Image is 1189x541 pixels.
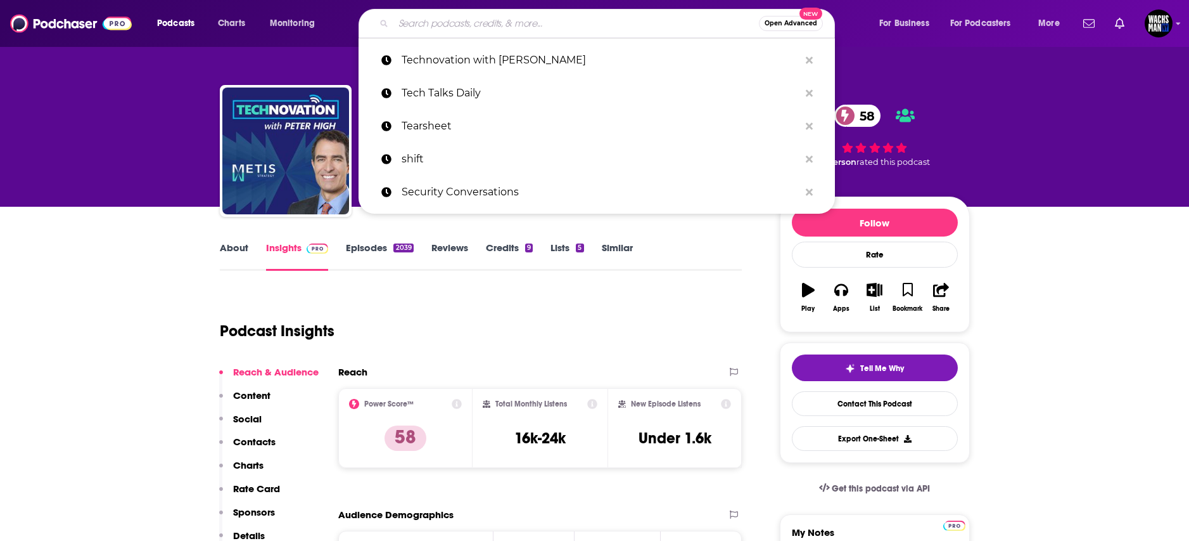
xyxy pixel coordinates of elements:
[270,15,315,32] span: Monitoring
[950,15,1011,32] span: For Podcasters
[219,436,276,459] button: Contacts
[1145,10,1173,37] img: User Profile
[943,521,965,531] img: Podchaser Pro
[1029,13,1076,34] button: open menu
[157,15,194,32] span: Podcasts
[825,275,858,320] button: Apps
[219,459,264,483] button: Charts
[222,88,349,214] img: Technovation with Peter High (CIO, CTO, CDO, CXO Interviews)
[1110,13,1129,34] a: Show notifications dropdown
[219,483,280,506] button: Rate Card
[602,242,633,271] a: Similar
[220,242,248,271] a: About
[402,77,799,110] p: Tech Talks Daily
[891,275,924,320] button: Bookmark
[307,244,329,254] img: Podchaser Pro
[486,242,533,271] a: Credits9
[550,242,583,271] a: Lists5
[833,305,849,313] div: Apps
[792,355,958,381] button: tell me why sparkleTell Me Why
[233,389,270,401] p: Content
[219,389,270,413] button: Content
[393,13,759,34] input: Search podcasts, credits, & more...
[210,13,253,34] a: Charts
[359,44,835,77] a: Technovation with [PERSON_NAME]
[359,143,835,176] a: shift
[261,13,331,34] button: open menu
[233,413,262,425] p: Social
[233,366,319,378] p: Reach & Audience
[266,242,329,271] a: InsightsPodchaser Pro
[233,483,280,495] p: Rate Card
[371,9,847,38] div: Search podcasts, credits, & more...
[219,506,275,530] button: Sponsors
[402,110,799,143] p: Tearsheet
[393,244,413,252] div: 2039
[858,275,891,320] button: List
[495,400,567,408] h2: Total Monthly Listens
[359,176,835,209] a: Security Conversations
[832,483,930,494] span: Get this podcast via API
[514,429,566,448] h3: 16k-24k
[233,436,276,448] p: Contacts
[870,305,880,313] div: List
[10,11,132,36] img: Podchaser - Follow, Share and Rate Podcasts
[639,429,711,448] h3: Under 1.6k
[780,91,970,180] div: 58 1 personrated this podcast
[1145,10,1173,37] span: Logged in as WachsmanNY
[942,13,1029,34] button: open menu
[431,242,468,271] a: Reviews
[870,13,945,34] button: open menu
[792,242,958,268] div: Rate
[847,105,881,127] span: 58
[792,209,958,237] button: Follow
[338,366,367,378] h2: Reach
[924,275,957,320] button: Share
[834,105,881,127] a: 58
[525,244,533,252] div: 9
[385,426,426,451] p: 58
[359,77,835,110] a: Tech Talks Daily
[822,157,856,167] span: 1 person
[792,426,958,451] button: Export One-Sheet
[220,322,334,341] h1: Podcast Insights
[402,143,799,176] p: shift
[233,459,264,471] p: Charts
[759,16,823,31] button: Open AdvancedNew
[1145,10,1173,37] button: Show profile menu
[856,157,930,167] span: rated this podcast
[809,473,941,504] a: Get this podcast via API
[943,519,965,531] a: Pro website
[576,244,583,252] div: 5
[1078,13,1100,34] a: Show notifications dropdown
[346,242,413,271] a: Episodes2039
[860,363,904,374] span: Tell Me Why
[792,275,825,320] button: Play
[359,110,835,143] a: Tearsheet
[218,15,245,32] span: Charts
[219,366,319,389] button: Reach & Audience
[801,305,815,313] div: Play
[219,413,262,436] button: Social
[338,509,454,521] h2: Audience Demographics
[932,305,950,313] div: Share
[148,13,211,34] button: open menu
[402,176,799,209] p: Security Conversations
[845,363,855,374] img: tell me why sparkle
[631,400,701,408] h2: New Episode Listens
[233,506,275,518] p: Sponsors
[799,8,822,20] span: New
[402,44,799,77] p: Technovation with Peter High
[1038,15,1060,32] span: More
[364,400,414,408] h2: Power Score™
[765,20,817,27] span: Open Advanced
[879,15,929,32] span: For Business
[792,391,958,416] a: Contact This Podcast
[893,305,922,313] div: Bookmark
